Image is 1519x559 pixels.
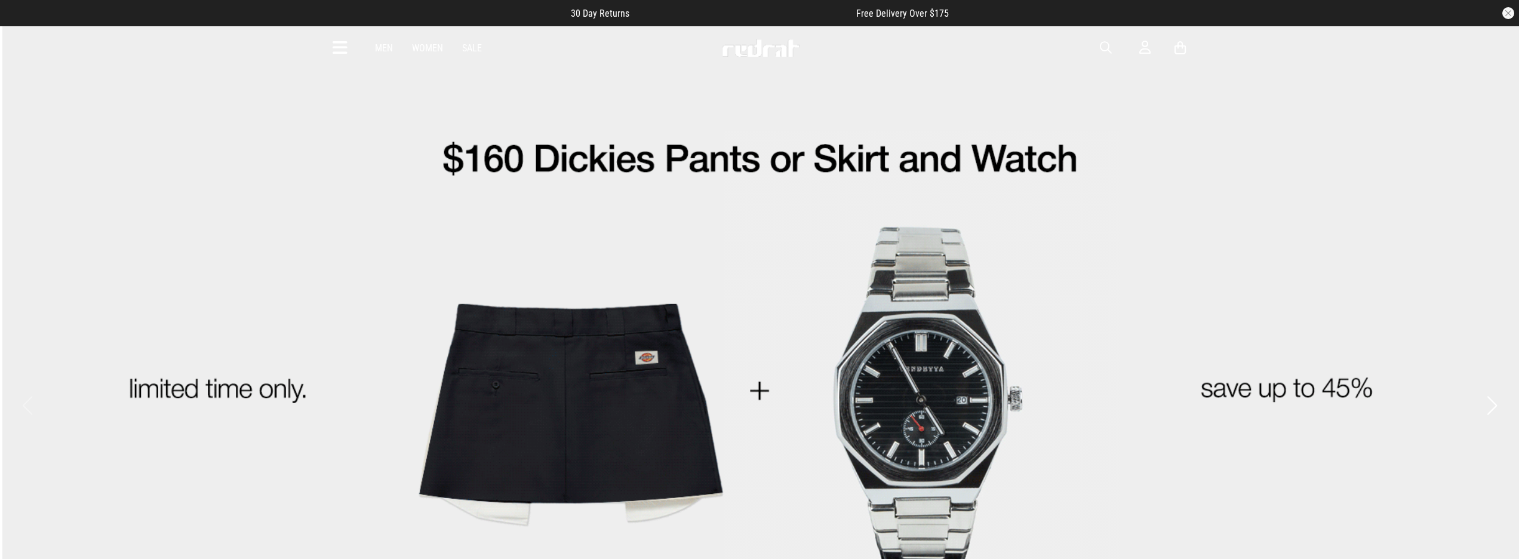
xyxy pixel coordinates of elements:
[721,39,800,57] img: Redrat logo
[856,8,949,19] span: Free Delivery Over $175
[571,8,629,19] span: 30 Day Returns
[19,392,35,419] button: Previous slide
[375,42,393,54] a: Men
[412,42,443,54] a: Women
[462,42,482,54] a: Sale
[653,7,832,19] iframe: Customer reviews powered by Trustpilot
[1484,392,1500,419] button: Next slide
